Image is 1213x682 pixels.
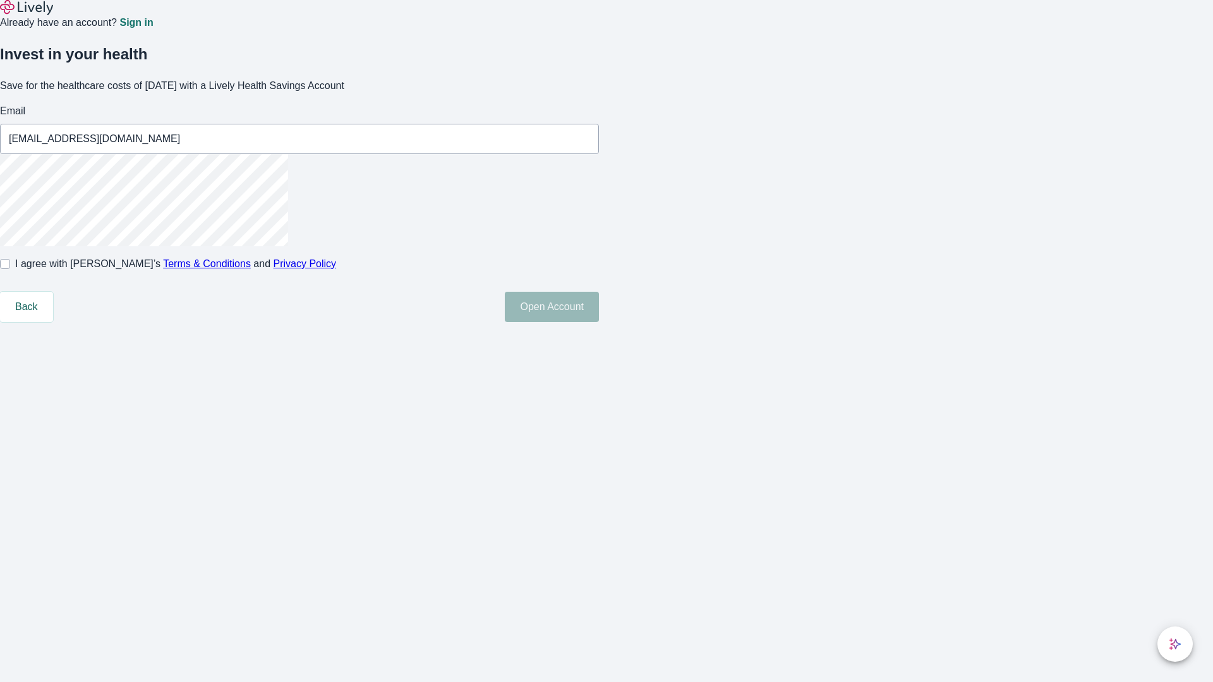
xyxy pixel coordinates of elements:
[119,18,153,28] a: Sign in
[1157,626,1193,662] button: chat
[15,256,336,272] span: I agree with [PERSON_NAME]’s and
[1169,638,1181,650] svg: Lively AI Assistant
[163,258,251,269] a: Terms & Conditions
[274,258,337,269] a: Privacy Policy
